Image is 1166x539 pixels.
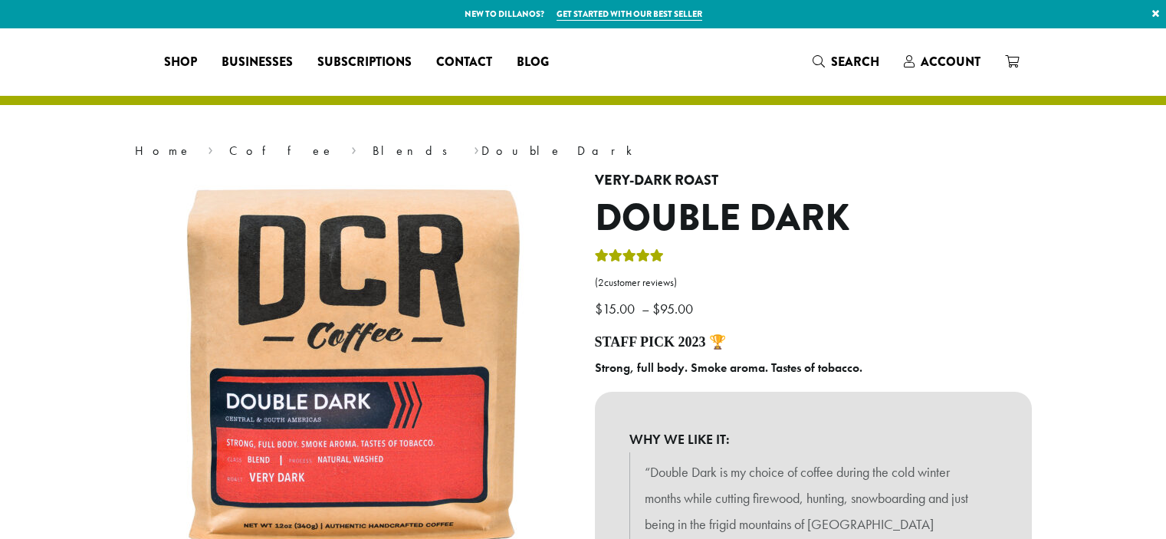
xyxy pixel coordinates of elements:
[317,53,412,72] span: Subscriptions
[595,334,1032,351] h4: STAFF PICK 2023 🏆
[831,53,879,71] span: Search
[351,136,356,160] span: ›
[629,426,997,452] b: WHY WE LIKE IT:
[800,49,892,74] a: Search
[208,136,213,160] span: ›
[517,53,549,72] span: Blog
[652,300,697,317] bdi: 95.00
[373,143,458,159] a: Blends
[595,173,1032,189] h4: Very-Dark Roast
[598,276,604,289] span: 2
[135,142,1032,160] nav: Breadcrumb
[164,53,197,72] span: Shop
[642,300,649,317] span: –
[595,360,862,376] b: Strong, full body. Smoke aroma. Tastes of tobacco.
[436,53,492,72] span: Contact
[222,53,293,72] span: Businesses
[921,53,980,71] span: Account
[595,300,603,317] span: $
[229,143,334,159] a: Coffee
[595,247,664,270] div: Rated 4.50 out of 5
[595,196,1032,241] h1: Double Dark
[595,300,639,317] bdi: 15.00
[557,8,702,21] a: Get started with our best seller
[595,275,1032,291] a: (2customer reviews)
[652,300,660,317] span: $
[135,143,192,159] a: Home
[152,50,209,74] a: Shop
[474,136,479,160] span: ›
